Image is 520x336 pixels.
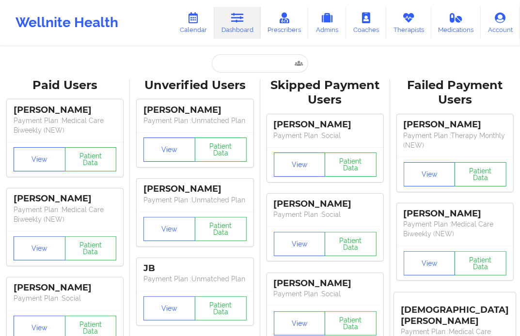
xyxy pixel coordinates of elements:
[481,7,520,39] a: Account
[274,232,326,256] button: View
[274,131,377,140] p: Payment Plan : Social
[143,195,246,205] p: Payment Plan : Unmatched Plan
[404,131,506,150] p: Payment Plan : Therapy Monthly (NEW)
[261,7,309,39] a: Prescribers
[404,208,506,219] div: [PERSON_NAME]
[14,293,116,303] p: Payment Plan : Social
[325,232,377,256] button: Patient Data
[274,311,326,336] button: View
[325,311,377,336] button: Patient Data
[14,116,116,135] p: Payment Plan : Medical Care Biweekly (NEW)
[346,7,386,39] a: Coaches
[274,119,377,130] div: [PERSON_NAME]
[143,183,246,195] div: [PERSON_NAME]
[274,153,326,177] button: View
[455,162,506,186] button: Patient Data
[143,116,246,125] p: Payment Plan : Unmatched Plan
[143,274,246,284] p: Payment Plan : Unmatched Plan
[404,251,456,275] button: View
[455,251,506,275] button: Patient Data
[404,119,506,130] div: [PERSON_NAME]
[143,217,195,241] button: View
[274,199,377,210] div: [PERSON_NAME]
[325,153,377,177] button: Patient Data
[65,147,117,171] button: Patient Data
[14,105,116,116] div: [PERSON_NAME]
[195,217,247,241] button: Patient Data
[14,193,116,204] div: [PERSON_NAME]
[267,78,383,108] div: Skipped Payment Users
[401,297,509,327] div: [DEMOGRAPHIC_DATA][PERSON_NAME]
[397,78,513,108] div: Failed Payment Users
[214,7,261,39] a: Dashboard
[274,278,377,289] div: [PERSON_NAME]
[143,263,246,274] div: JB
[195,137,247,162] button: Patient Data
[274,289,377,299] p: Payment Plan : Social
[431,7,481,39] a: Medications
[143,105,246,116] div: [PERSON_NAME]
[404,219,506,239] p: Payment Plan : Medical Care Biweekly (NEW)
[14,282,116,293] div: [PERSON_NAME]
[274,210,377,219] p: Payment Plan : Social
[7,78,123,93] div: Paid Users
[308,7,346,39] a: Admins
[143,296,195,321] button: View
[14,147,65,171] button: View
[173,7,214,39] a: Calendar
[65,236,117,260] button: Patient Data
[404,162,456,186] button: View
[386,7,431,39] a: Therapists
[195,296,247,321] button: Patient Data
[14,205,116,224] p: Payment Plan : Medical Care Biweekly (NEW)
[137,78,253,93] div: Unverified Users
[143,137,195,162] button: View
[14,236,65,260] button: View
